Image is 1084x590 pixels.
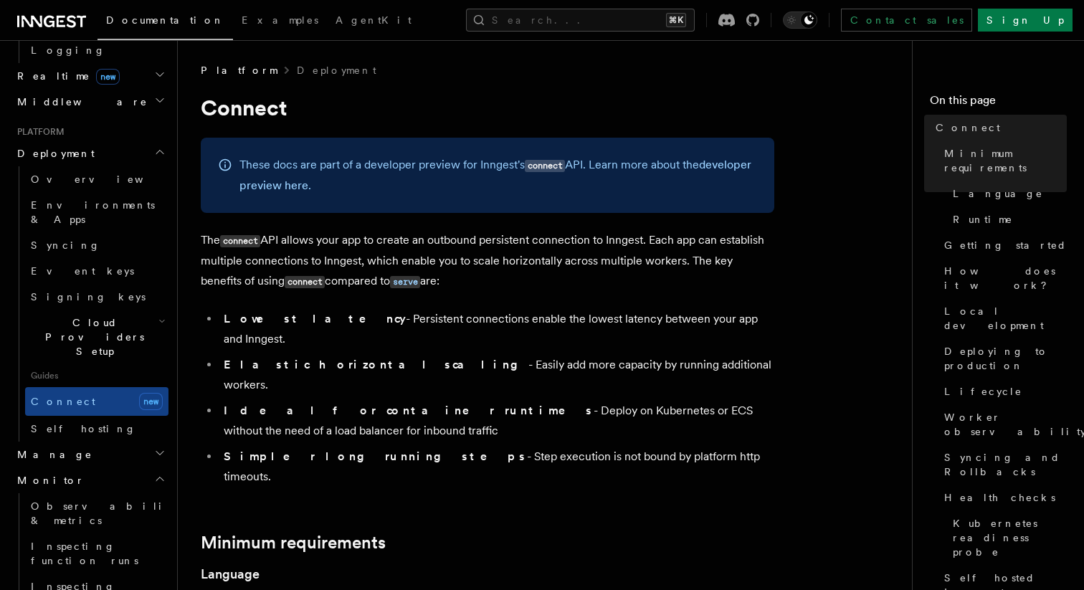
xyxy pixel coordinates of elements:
[31,239,100,251] span: Syncing
[25,315,158,358] span: Cloud Providers Setup
[25,364,168,387] span: Guides
[944,384,1022,399] span: Lifecycle
[936,120,1000,135] span: Connect
[938,379,1067,404] a: Lifecycle
[11,473,85,487] span: Monitor
[31,44,105,56] span: Logging
[390,274,420,287] a: serve
[11,69,120,83] span: Realtime
[953,212,1013,227] span: Runtime
[11,63,168,89] button: Realtimenew
[139,393,163,410] span: new
[25,166,168,192] a: Overview
[327,4,420,39] a: AgentKit
[297,63,376,77] a: Deployment
[31,423,136,434] span: Self hosting
[944,450,1067,479] span: Syncing and Rollbacks
[11,126,65,138] span: Platform
[930,92,1067,115] h4: On this page
[947,181,1067,206] a: Language
[224,358,528,371] strong: Elastic horizontal scaling
[390,276,420,288] code: serve
[938,141,1067,181] a: Minimum requirements
[219,309,774,349] li: - Persistent connections enable the lowest latency between your app and Inngest.
[336,14,412,26] span: AgentKit
[938,338,1067,379] a: Deploying to production
[25,284,168,310] a: Signing keys
[233,4,327,39] a: Examples
[219,401,774,441] li: - Deploy on Kubernetes or ECS without the need of a load balancer for inbound traffic
[25,232,168,258] a: Syncing
[31,265,134,277] span: Event keys
[220,235,260,247] code: connect
[11,447,92,462] span: Manage
[947,510,1067,565] a: Kubernetes readiness probe
[525,160,565,172] code: connect
[944,304,1067,333] span: Local development
[947,206,1067,232] a: Runtime
[953,516,1067,559] span: Kubernetes readiness probe
[224,404,594,417] strong: Ideal for container runtimes
[242,14,318,26] span: Examples
[106,14,224,26] span: Documentation
[201,533,386,553] a: Minimum requirements
[841,9,972,32] a: Contact sales
[25,258,168,284] a: Event keys
[31,199,155,225] span: Environments & Apps
[25,192,168,232] a: Environments & Apps
[11,467,168,493] button: Monitor
[11,146,95,161] span: Deployment
[930,115,1067,141] a: Connect
[285,276,325,288] code: connect
[944,146,1067,175] span: Minimum requirements
[938,232,1067,258] a: Getting started
[224,449,527,463] strong: Simpler long running steps
[96,69,120,85] span: new
[31,173,179,185] span: Overview
[938,485,1067,510] a: Health checks
[219,447,774,487] li: - Step execution is not bound by platform http timeouts.
[201,564,260,584] a: Language
[239,155,757,196] p: These docs are part of a developer preview for Inngest's API. Learn more about the .
[219,355,774,395] li: - Easily add more capacity by running additional workers.
[953,186,1043,201] span: Language
[11,89,168,115] button: Middleware
[31,291,146,303] span: Signing keys
[31,396,95,407] span: Connect
[25,310,168,364] button: Cloud Providers Setup
[978,9,1073,32] a: Sign Up
[938,444,1067,485] a: Syncing and Rollbacks
[11,166,168,442] div: Deployment
[466,9,695,32] button: Search...⌘K
[25,533,168,574] a: Inspecting function runs
[938,258,1067,298] a: How does it work?
[666,13,686,27] kbd: ⌘K
[25,387,168,416] a: Connectnew
[201,230,774,292] p: The API allows your app to create an outbound persistent connection to Inngest. Each app can esta...
[25,416,168,442] a: Self hosting
[944,490,1055,505] span: Health checks
[944,238,1067,252] span: Getting started
[783,11,817,29] button: Toggle dark mode
[938,404,1067,444] a: Worker observability
[224,312,406,325] strong: Lowest latency
[201,95,774,120] h1: Connect
[25,37,168,63] a: Logging
[11,141,168,166] button: Deployment
[938,298,1067,338] a: Local development
[944,264,1067,292] span: How does it work?
[98,4,233,40] a: Documentation
[11,442,168,467] button: Manage
[201,63,277,77] span: Platform
[31,541,138,566] span: Inspecting function runs
[31,500,179,526] span: Observability & metrics
[25,493,168,533] a: Observability & metrics
[11,95,148,109] span: Middleware
[944,344,1067,373] span: Deploying to production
